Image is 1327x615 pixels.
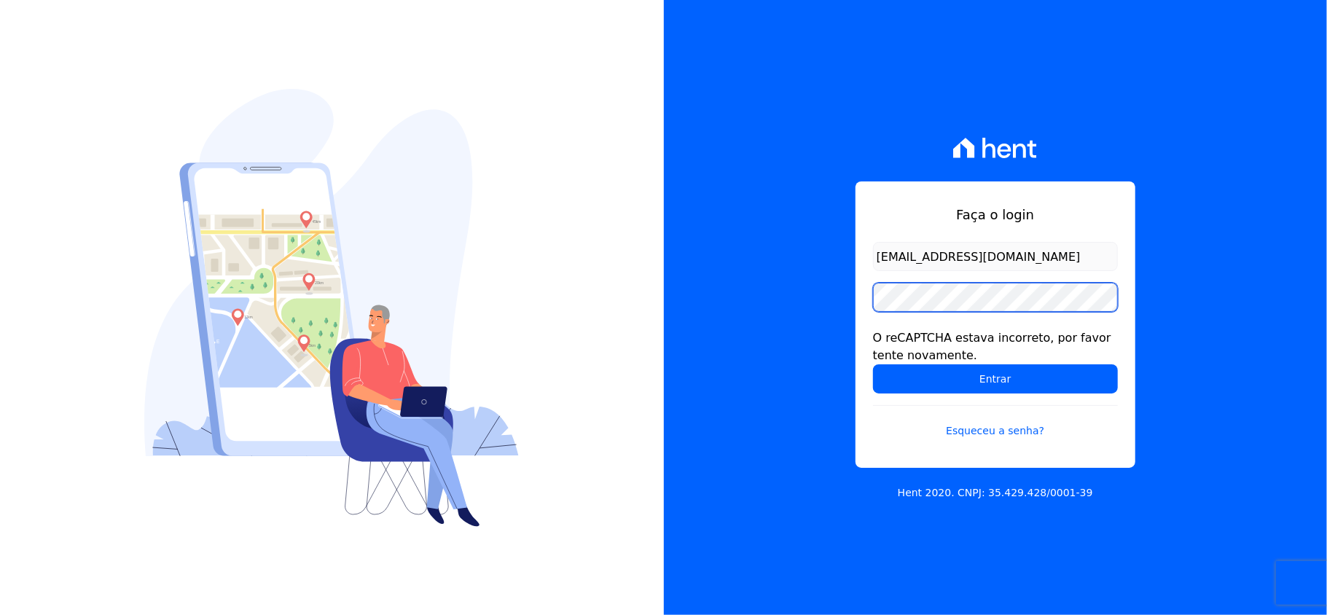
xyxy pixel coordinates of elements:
p: Hent 2020. CNPJ: 35.429.428/0001-39 [898,485,1093,501]
h1: Faça o login [873,205,1118,224]
a: Esqueceu a senha? [873,405,1118,439]
input: Entrar [873,364,1118,393]
img: Login [144,89,519,527]
input: Email [873,242,1118,271]
div: O reCAPTCHA estava incorreto, por favor tente novamente. [873,329,1118,364]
